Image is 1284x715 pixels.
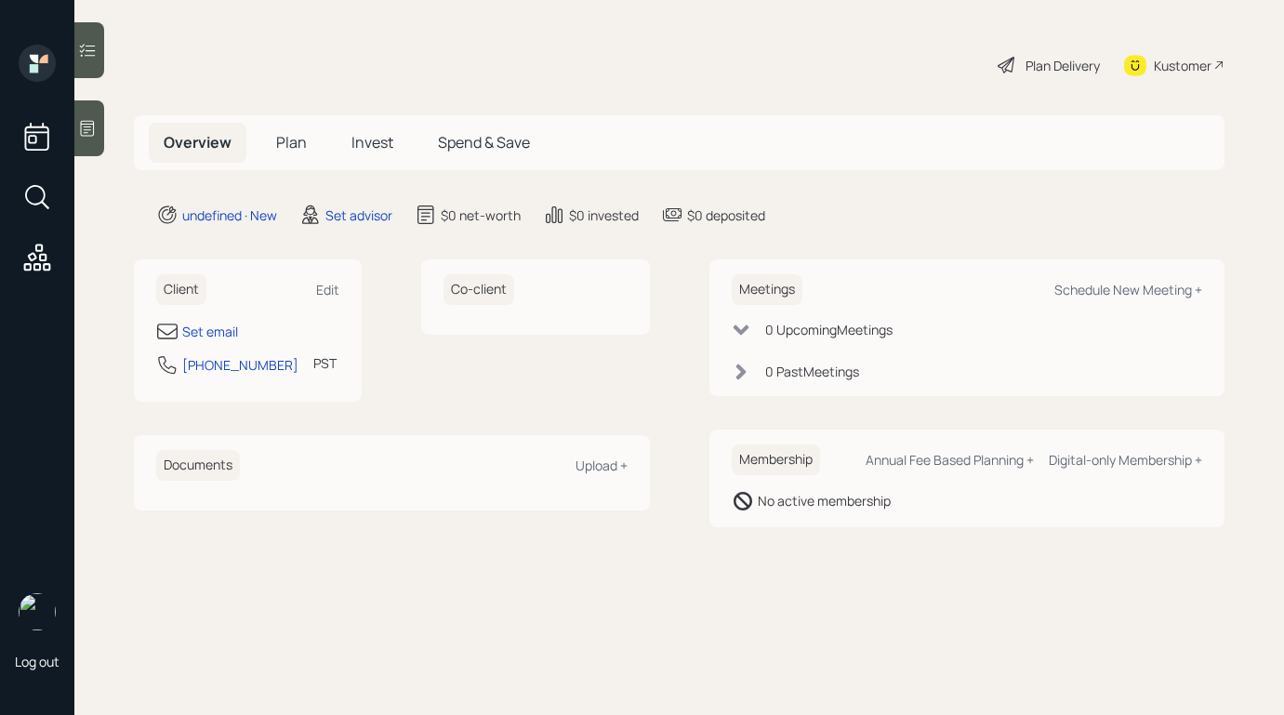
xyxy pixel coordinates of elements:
[351,132,393,152] span: Invest
[164,132,232,152] span: Overview
[569,205,639,225] div: $0 invested
[732,444,820,475] h6: Membership
[15,653,60,670] div: Log out
[687,205,765,225] div: $0 deposited
[276,132,307,152] span: Plan
[758,491,891,510] div: No active membership
[866,451,1034,469] div: Annual Fee Based Planning +
[316,281,339,298] div: Edit
[325,205,392,225] div: Set advisor
[443,274,514,305] h6: Co-client
[438,132,530,152] span: Spend & Save
[732,274,802,305] h6: Meetings
[576,457,628,474] div: Upload +
[182,205,277,225] div: undefined · New
[1026,56,1100,75] div: Plan Delivery
[1154,56,1211,75] div: Kustomer
[765,320,893,339] div: 0 Upcoming Meeting s
[441,205,521,225] div: $0 net-worth
[156,450,240,481] h6: Documents
[313,353,337,373] div: PST
[19,593,56,630] img: robby-grisanti-headshot.png
[1049,451,1202,469] div: Digital-only Membership +
[182,355,298,375] div: [PHONE_NUMBER]
[182,322,238,341] div: Set email
[765,362,859,381] div: 0 Past Meeting s
[1054,281,1202,298] div: Schedule New Meeting +
[156,274,206,305] h6: Client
